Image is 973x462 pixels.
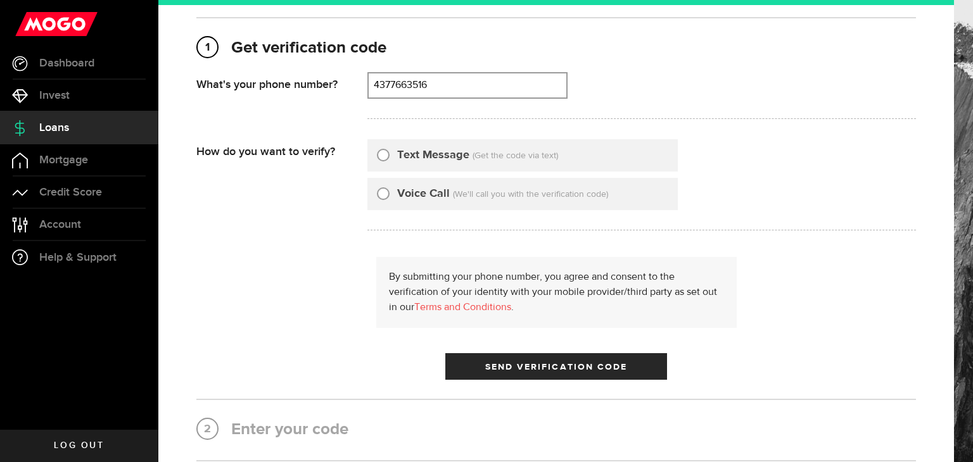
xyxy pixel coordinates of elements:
span: Send Verification Code [485,363,628,371]
span: (We'll call you with the verification code) [453,190,608,199]
span: Help & Support [39,252,117,263]
label: Voice Call [397,185,450,203]
label: Text Message [397,147,469,164]
span: 2 [198,419,217,439]
input: Voice Call [377,185,390,198]
span: 1 [198,37,217,58]
div: By submitting your phone number, you agree and consent to the verification of your identity with ... [376,257,737,328]
div: What's your phone number? [196,72,367,92]
button: Open LiveChat chat widget [10,5,48,43]
span: Loans [39,122,69,134]
div: How do you want to verify? [196,139,367,159]
button: Send Verification Code [445,353,667,380]
h2: Enter your code [196,419,916,441]
input: Text Message [377,147,390,159]
h2: Get verification code [196,37,916,59]
span: Invest [39,90,70,101]
span: Account [39,219,81,230]
span: Mortgage [39,154,88,166]
span: Dashboard [39,58,94,69]
span: Credit Score [39,187,102,198]
span: Log out [54,441,104,450]
span: (Get the code via text) [473,151,558,160]
a: Terms and Conditions [414,303,511,313]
